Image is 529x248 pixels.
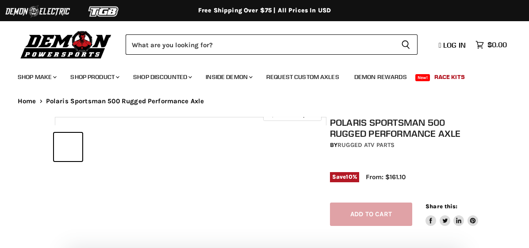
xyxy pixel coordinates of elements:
[54,133,82,161] button: Polaris Sportsman 500 Rugged Performance Axle thumbnail
[330,172,359,182] span: Save %
[260,68,346,86] a: Request Custom Axles
[348,68,414,86] a: Demon Rewards
[425,203,457,210] span: Share this:
[415,74,430,81] span: New!
[18,29,115,60] img: Demon Powersports
[64,68,125,86] a: Shop Product
[487,41,507,49] span: $0.00
[178,133,206,161] button: Polaris Sportsman 500 Rugged Performance Axle thumbnail
[11,64,505,86] ul: Main menu
[11,68,62,86] a: Shop Make
[116,133,144,161] button: Polaris Sportsman 500 Rugged Performance Axle thumbnail
[85,133,113,161] button: Polaris Sportsman 500 Rugged Performance Axle thumbnail
[394,34,418,55] button: Search
[126,68,197,86] a: Shop Discounted
[471,38,511,51] a: $0.00
[126,34,394,55] input: Search
[330,140,478,150] div: by
[425,203,478,226] aside: Share this:
[428,68,471,86] a: Race Kits
[346,173,352,180] span: 10
[4,3,71,20] img: Demon Electric Logo 2
[268,111,317,118] span: Click to expand
[126,34,418,55] form: Product
[337,141,395,149] a: Rugged ATV Parts
[366,173,406,181] span: From: $161.10
[199,68,258,86] a: Inside Demon
[46,98,204,105] span: Polaris Sportsman 500 Rugged Performance Axle
[330,117,478,139] h1: Polaris Sportsman 500 Rugged Performance Axle
[71,3,137,20] img: TGB Logo 2
[18,98,36,105] a: Home
[443,41,466,49] span: Log in
[209,133,237,161] button: Polaris Sportsman 500 Rugged Performance Axle thumbnail
[435,41,471,49] a: Log in
[147,133,175,161] button: Polaris Sportsman 500 Rugged Performance Axle thumbnail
